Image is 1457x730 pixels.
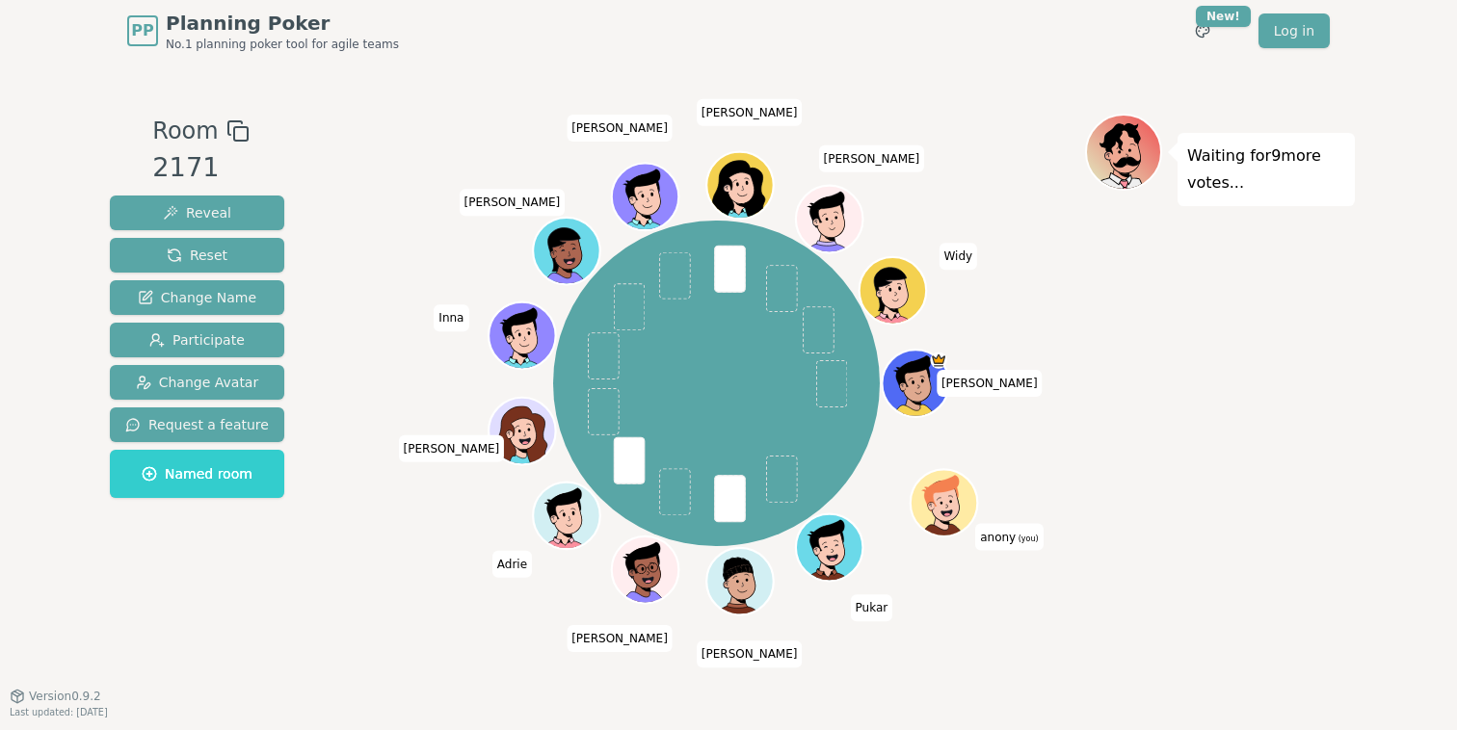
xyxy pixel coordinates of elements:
button: Click to change your avatar [913,472,975,534]
p: Waiting for 9 more votes... [1187,143,1345,196]
span: Click to change your name [937,370,1043,397]
div: 2171 [152,148,249,188]
span: Last updated: [DATE] [10,707,108,717]
span: Planning Poker [166,10,399,37]
span: Click to change your name [399,435,505,462]
button: Change Name [110,280,284,315]
span: Click to change your name [434,304,468,331]
span: Change Name [138,288,256,307]
span: Version 0.9.2 [29,689,101,704]
span: Participate [149,330,245,350]
button: Participate [110,323,284,357]
button: Reveal [110,196,284,230]
span: Reveal [163,203,231,222]
span: Click to change your name [940,243,978,270]
button: Version0.9.2 [10,689,101,704]
span: Click to change your name [460,189,566,216]
span: PP [131,19,153,42]
span: Change Avatar [136,373,259,392]
div: New! [1196,6,1251,27]
span: (you) [1016,534,1039,543]
span: Click to change your name [697,640,803,667]
a: PPPlanning PokerNo.1 planning poker tool for agile teams [127,10,399,52]
button: Change Avatar [110,365,284,400]
button: Reset [110,238,284,273]
button: Named room [110,450,284,498]
span: Room [152,114,218,148]
span: Named room [142,464,252,483]
span: Reset [167,246,227,265]
span: Click to change your name [492,551,532,578]
span: Nguyen is the host [931,352,947,368]
button: New! [1185,13,1220,48]
span: Click to change your name [567,115,673,142]
span: No.1 planning poker tool for agile teams [166,37,399,52]
a: Log in [1258,13,1330,48]
span: Click to change your name [975,524,1044,551]
span: Click to change your name [851,594,893,621]
span: Click to change your name [819,145,925,172]
span: Request a feature [125,415,269,434]
span: Click to change your name [697,99,803,126]
button: Request a feature [110,407,284,442]
span: Click to change your name [567,625,673,652]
